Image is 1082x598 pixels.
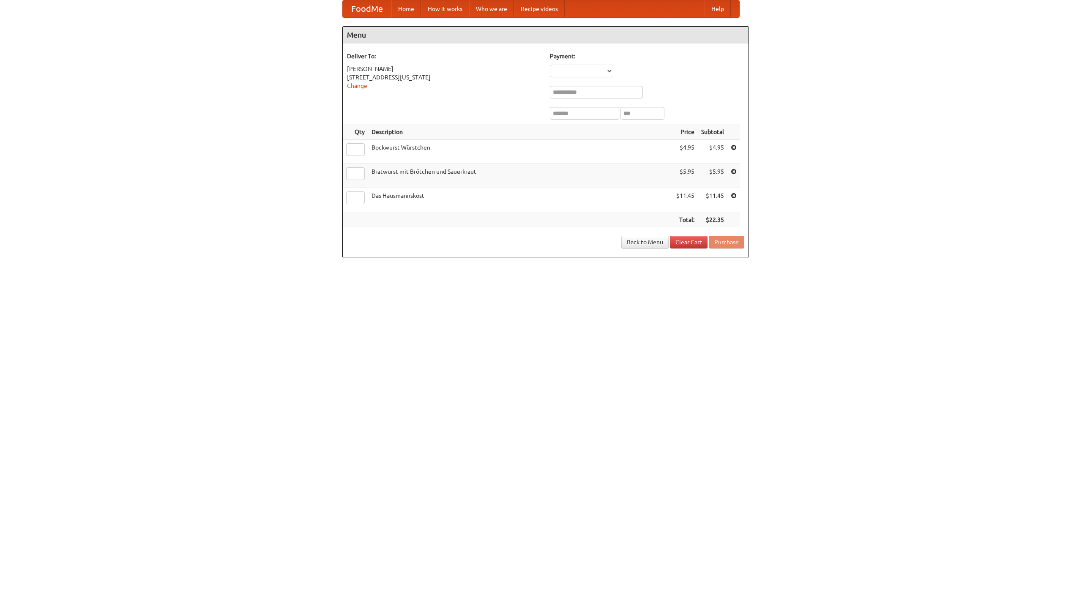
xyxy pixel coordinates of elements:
[347,65,541,73] div: [PERSON_NAME]
[673,164,698,188] td: $5.95
[673,140,698,164] td: $4.95
[391,0,421,17] a: Home
[705,0,731,17] a: Help
[343,0,391,17] a: FoodMe
[698,188,727,212] td: $11.45
[343,124,368,140] th: Qty
[368,124,673,140] th: Description
[673,124,698,140] th: Price
[698,140,727,164] td: $4.95
[347,52,541,60] h5: Deliver To:
[514,0,565,17] a: Recipe videos
[698,124,727,140] th: Subtotal
[469,0,514,17] a: Who we are
[670,236,708,248] a: Clear Cart
[368,188,673,212] td: Das Hausmannskost
[673,212,698,228] th: Total:
[368,140,673,164] td: Bockwurst Würstchen
[698,212,727,228] th: $22.35
[368,164,673,188] td: Bratwurst mit Brötchen und Sauerkraut
[673,188,698,212] td: $11.45
[347,73,541,82] div: [STREET_ADDRESS][US_STATE]
[621,236,669,248] a: Back to Menu
[709,236,744,248] button: Purchase
[343,27,749,44] h4: Menu
[421,0,469,17] a: How it works
[347,82,367,89] a: Change
[698,164,727,188] td: $5.95
[550,52,744,60] h5: Payment:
